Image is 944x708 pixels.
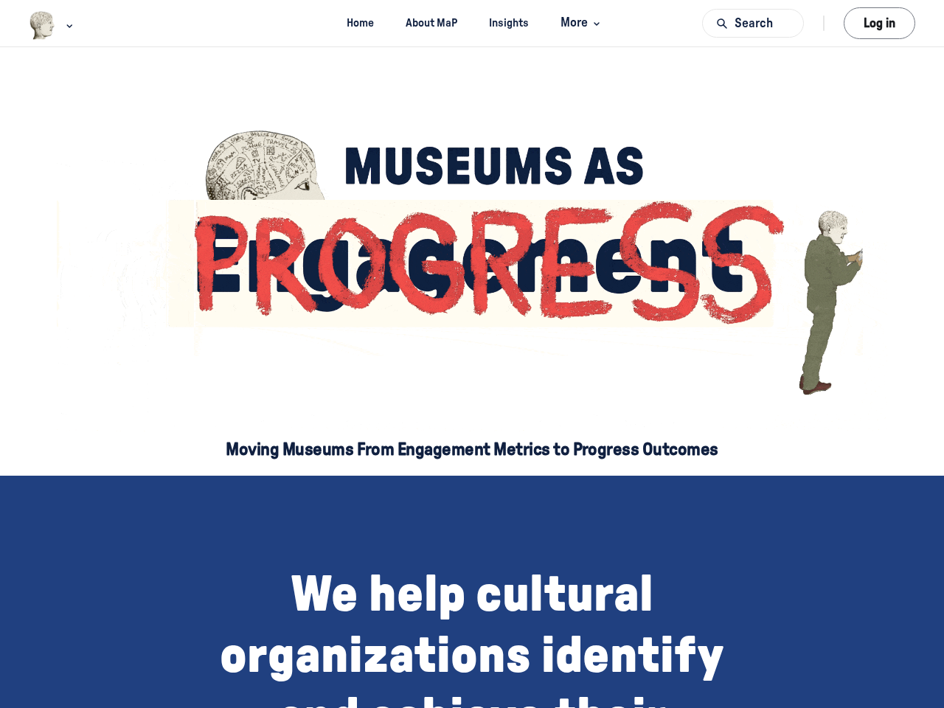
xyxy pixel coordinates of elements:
button: Send Me the Newsletter [327,87,504,121]
a: About MaP [392,10,470,37]
a: Home [333,10,386,37]
h5: Moving Museums From Engagement Metrics to Progress Outcomes [226,439,718,461]
button: Search [702,9,804,38]
button: Museums as Progress logo [29,10,77,41]
span: Email [164,67,204,84]
input: Enter email [164,87,319,121]
img: Museums as Progress logo [29,11,56,40]
span: More [560,13,604,33]
span: Name [1,67,43,84]
button: Log in [844,7,915,39]
button: More [548,10,611,37]
a: Insights [476,10,542,37]
input: Enter name [1,87,156,121]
